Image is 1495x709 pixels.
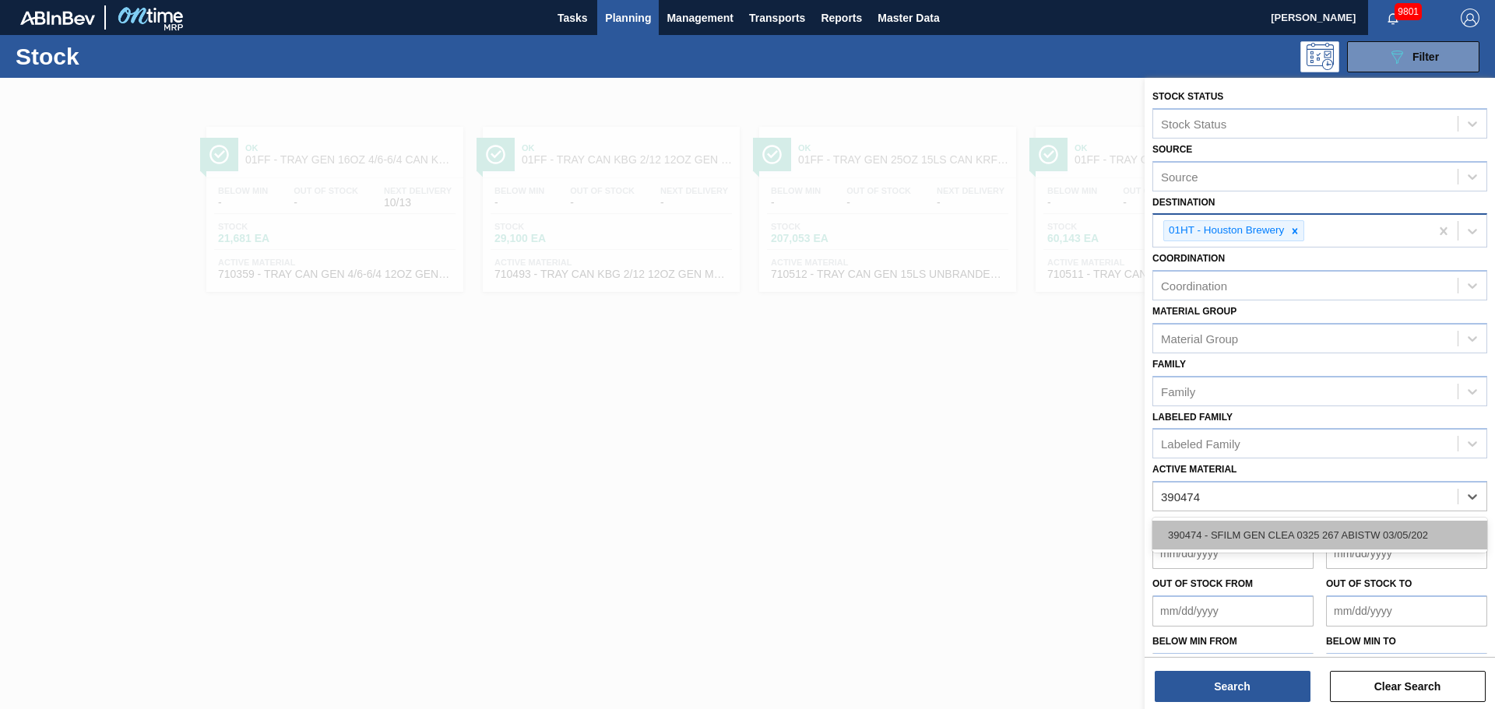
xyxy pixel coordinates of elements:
[878,9,939,27] span: Master Data
[1161,170,1198,183] div: Source
[1412,51,1439,63] span: Filter
[1347,41,1479,72] button: Filter
[1152,521,1487,549] div: 390474 - SFILM GEN CLEA 0325 267 ABISTW 03/05/202
[1161,332,1238,345] div: Material Group
[1152,464,1236,475] label: Active Material
[1152,636,1237,647] label: Below Min from
[1161,279,1227,293] div: Coordination
[1326,636,1396,647] label: Below Min to
[1152,595,1314,627] input: mm/dd/yyyy
[667,9,733,27] span: Management
[20,11,95,25] img: TNhmsLtSVTkK8tSr43FrP2fwEKptu5GPRR3wAAAABJRU5ErkJggg==
[1395,3,1422,20] span: 9801
[1152,197,1215,208] label: Destination
[1161,117,1226,130] div: Stock Status
[1300,41,1339,72] div: Programming: no user selected
[1152,91,1223,102] label: Stock Status
[1152,144,1192,155] label: Source
[1152,359,1186,370] label: Family
[1326,578,1412,589] label: Out of Stock to
[1161,384,1195,398] div: Family
[749,9,805,27] span: Transports
[1152,578,1253,589] label: Out of Stock from
[1152,306,1236,317] label: Material Group
[1461,9,1479,27] img: Logout
[555,9,589,27] span: Tasks
[1152,412,1233,423] label: Labeled Family
[1164,221,1286,240] div: 01HT - Houston Brewery
[1152,653,1314,684] input: mm/dd/yyyy
[1326,653,1487,684] input: mm/dd/yyyy
[821,9,862,27] span: Reports
[605,9,651,27] span: Planning
[16,47,248,65] h1: Stock
[1161,437,1240,451] div: Labeled Family
[1326,595,1487,627] input: mm/dd/yyyy
[1152,253,1225,264] label: Coordination
[1152,538,1314,569] input: mm/dd/yyyy
[1368,7,1418,29] button: Notifications
[1326,538,1487,569] input: mm/dd/yyyy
